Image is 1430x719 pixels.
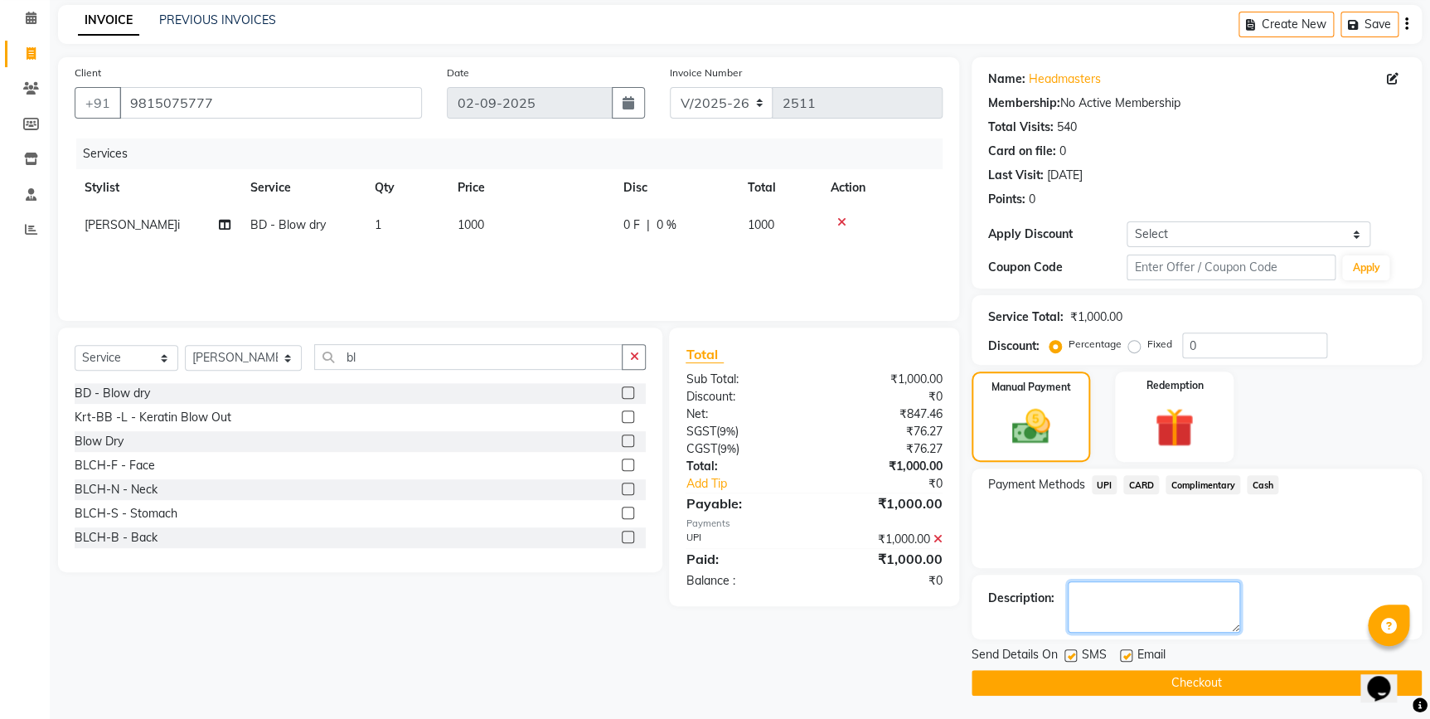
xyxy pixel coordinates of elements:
div: 0 [1059,143,1066,160]
input: Enter Offer / Coupon Code [1127,255,1335,280]
div: ₹76.27 [814,423,955,440]
th: Stylist [75,169,240,206]
div: ₹1,000.00 [814,371,955,388]
label: Redemption [1146,378,1203,393]
span: CGST [686,441,716,456]
div: Sub Total: [673,371,814,388]
div: Discount: [673,388,814,406]
span: | [647,216,650,234]
div: UPI [673,531,814,548]
div: 540 [1057,119,1077,136]
div: Blow Dry [75,433,124,450]
span: 1 [375,217,381,232]
button: Save [1340,12,1398,37]
div: Last Visit: [988,167,1044,184]
div: ( ) [673,440,814,458]
span: SMS [1082,646,1107,667]
div: ₹1,000.00 [814,549,955,569]
div: ₹0 [814,572,955,590]
span: [PERSON_NAME]i [85,217,180,232]
button: Checkout [972,670,1422,696]
label: Fixed [1147,337,1172,352]
div: BLCH-S - Stomach [75,505,177,522]
div: BLCH-N - Neck [75,481,158,498]
label: Percentage [1069,337,1122,352]
th: Service [240,169,365,206]
div: Net: [673,406,814,423]
span: 1000 [748,217,774,232]
div: Discount: [988,338,1040,355]
th: Disc [613,169,738,206]
div: Paid: [673,549,814,569]
span: 0 F [623,216,640,234]
div: Total: [673,458,814,475]
div: Service Total: [988,308,1064,326]
div: Name: [988,70,1025,88]
div: Apply Discount [988,226,1127,243]
div: ₹1,000.00 [814,458,955,475]
label: Invoice Number [670,66,742,80]
div: ₹0 [837,475,954,493]
div: Points: [988,191,1025,208]
span: Complimentary [1166,475,1240,494]
th: Price [448,169,613,206]
div: ₹847.46 [814,406,955,423]
span: SGST [686,424,715,439]
div: [DATE] [1047,167,1083,184]
span: Cash [1247,475,1278,494]
span: CARD [1123,475,1159,494]
span: 9% [719,425,734,438]
label: Manual Payment [991,380,1070,395]
div: Services [76,138,955,169]
div: ₹1,000.00 [814,531,955,548]
div: Total Visits: [988,119,1054,136]
a: Add Tip [673,475,837,493]
div: Balance : [673,572,814,590]
span: Payment Methods [988,476,1085,493]
input: Search or Scan [314,344,623,370]
div: ₹0 [814,388,955,406]
div: Description: [988,590,1054,607]
div: ( ) [673,423,814,440]
span: 1000 [458,217,484,232]
div: BLCH-F - Face [75,457,155,474]
span: 9% [720,442,735,455]
img: _gift.svg [1142,403,1206,452]
div: 0 [1029,191,1035,208]
div: ₹76.27 [814,440,955,458]
button: Create New [1239,12,1334,37]
label: Date [447,66,469,80]
span: 0 % [657,216,676,234]
span: Email [1137,646,1166,667]
div: BLCH-B - Back [75,529,158,547]
div: ₹1,000.00 [814,493,955,513]
span: Send Details On [972,646,1058,667]
iframe: chat widget [1360,653,1413,702]
button: +91 [75,87,121,119]
a: PREVIOUS INVOICES [159,12,276,27]
div: Payable: [673,493,814,513]
div: BD - Blow dry [75,385,150,402]
div: ₹1,000.00 [1070,308,1122,326]
input: Search by Name/Mobile/Email/Code [119,87,422,119]
th: Qty [365,169,448,206]
div: No Active Membership [988,95,1405,112]
span: BD - Blow dry [250,217,326,232]
img: _cash.svg [1000,405,1061,449]
span: Total [686,346,724,363]
div: Payments [686,517,942,531]
label: Client [75,66,101,80]
button: Apply [1342,255,1389,280]
div: Coupon Code [988,259,1127,276]
a: Headmasters [1029,70,1101,88]
div: Membership: [988,95,1060,112]
div: Krt-BB -L - Keratin Blow Out [75,409,231,426]
th: Action [821,169,943,206]
a: INVOICE [78,6,139,36]
span: UPI [1092,475,1117,494]
div: Card on file: [988,143,1056,160]
th: Total [738,169,821,206]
